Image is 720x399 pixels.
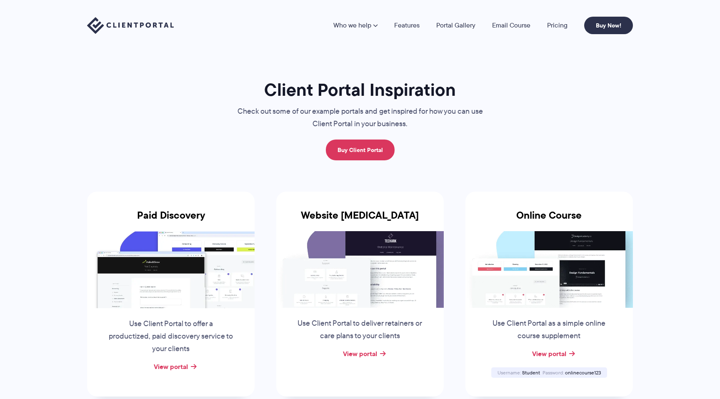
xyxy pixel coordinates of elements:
h3: Paid Discovery [87,209,255,231]
span: Username [497,369,521,376]
a: Who we help [333,22,377,29]
h1: Client Portal Inspiration [220,79,500,101]
a: View portal [154,362,188,372]
p: Use Client Portal to deliver retainers or care plans to your clients [297,317,423,342]
a: Buy Now! [584,17,633,34]
a: View portal [532,349,566,359]
p: Use Client Portal to offer a productized, paid discovery service to your clients [107,318,234,355]
p: Use Client Portal as a simple online course supplement [486,317,612,342]
span: Student [522,369,540,376]
span: Password [542,369,564,376]
a: Buy Client Portal [326,140,395,160]
a: Features [394,22,420,29]
h3: Website [MEDICAL_DATA] [276,209,444,231]
a: Pricing [547,22,567,29]
p: Check out some of our example portals and get inspired for how you can use Client Portal in your ... [220,105,500,130]
a: Portal Gallery [436,22,475,29]
h3: Online Course [465,209,633,231]
a: View portal [343,349,377,359]
a: Email Course [492,22,530,29]
span: onlinecourse123 [565,369,601,376]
